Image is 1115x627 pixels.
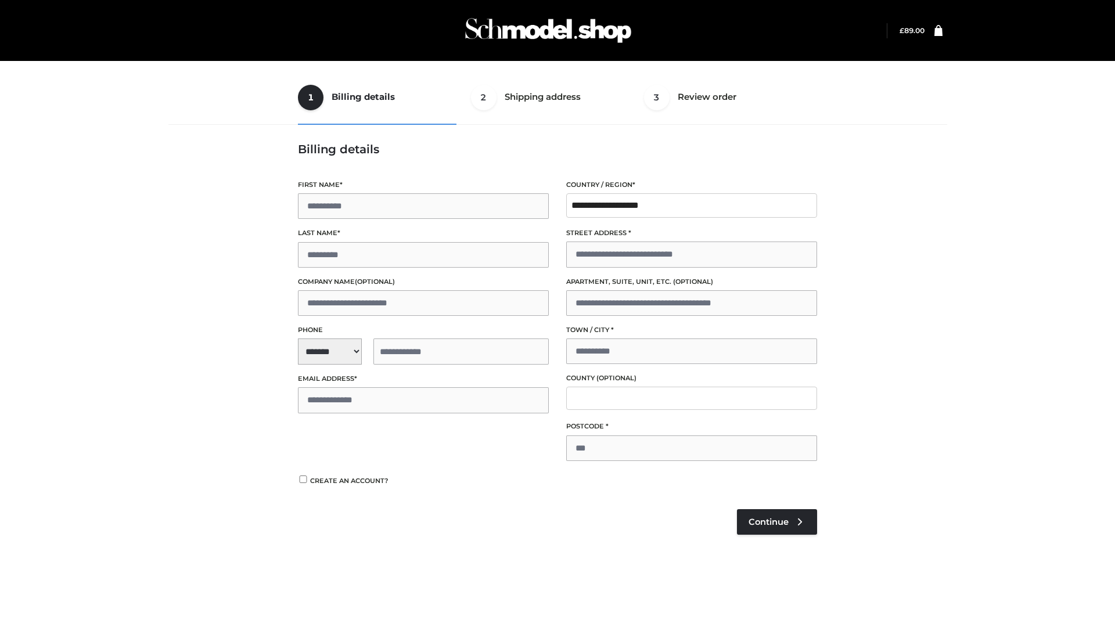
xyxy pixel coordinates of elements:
[737,509,817,535] a: Continue
[596,374,636,382] span: (optional)
[298,142,817,156] h3: Billing details
[298,325,549,336] label: Phone
[298,228,549,239] label: Last name
[900,26,925,35] a: £89.00
[749,517,789,527] span: Continue
[298,475,308,483] input: Create an account?
[298,179,549,190] label: First name
[566,325,817,336] label: Town / City
[900,26,904,35] span: £
[298,373,549,384] label: Email address
[355,278,395,286] span: (optional)
[900,26,925,35] bdi: 89.00
[310,477,389,485] span: Create an account?
[566,276,817,287] label: Apartment, suite, unit, etc.
[566,373,817,384] label: County
[566,228,817,239] label: Street address
[461,8,635,53] img: Schmodel Admin 964
[566,421,817,432] label: Postcode
[673,278,713,286] span: (optional)
[298,276,549,287] label: Company name
[566,179,817,190] label: Country / Region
